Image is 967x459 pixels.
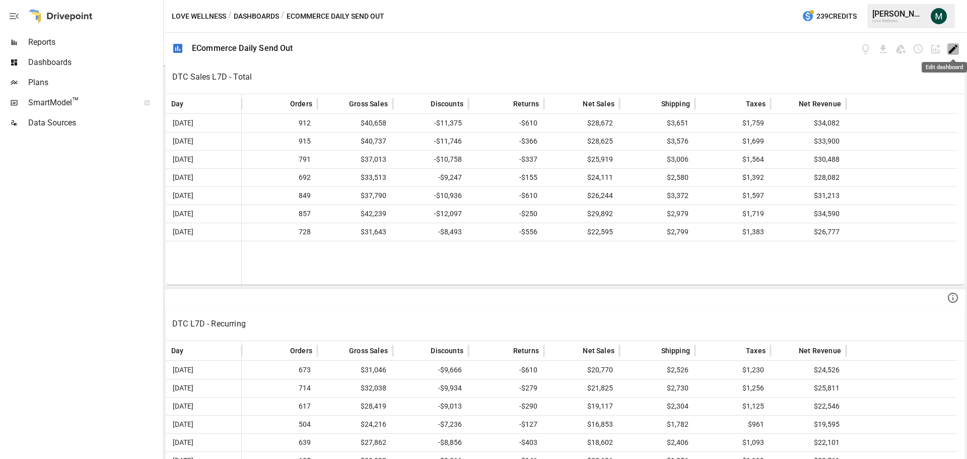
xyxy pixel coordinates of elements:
[398,434,463,451] span: -$8,856
[513,99,539,109] span: Returns
[895,43,907,55] button: Save as Google Doc
[171,361,195,379] span: [DATE]
[247,223,312,241] span: 728
[731,344,745,358] button: Sort
[275,97,289,111] button: Sort
[776,133,841,150] span: $33,900
[398,379,463,397] span: -$9,934
[322,114,388,132] span: $40,658
[549,379,614,397] span: $21,825
[700,205,766,223] span: $1,719
[398,398,463,415] span: -$9,013
[416,344,430,358] button: Sort
[416,97,430,111] button: Sort
[498,97,512,111] button: Sort
[625,398,690,415] span: $2,304
[322,398,388,415] span: $28,419
[275,344,289,358] button: Sort
[746,346,766,356] span: Taxes
[549,398,614,415] span: $19,117
[798,7,861,26] button: 239Credits
[398,205,463,223] span: -$12,097
[700,434,766,451] span: $1,093
[228,10,232,23] div: /
[171,187,195,205] span: [DATE]
[171,151,195,168] span: [DATE]
[784,344,798,358] button: Sort
[473,205,539,223] span: -$250
[281,10,285,23] div: /
[513,346,539,356] span: Returns
[172,10,226,23] button: Love Wellness
[473,151,539,168] span: -$337
[322,379,388,397] span: $32,038
[28,36,161,48] span: Reports
[549,223,614,241] span: $22,595
[171,169,195,186] span: [DATE]
[185,344,199,358] button: Sort
[549,416,614,433] span: $16,853
[247,151,312,168] span: 791
[322,223,388,241] span: $31,643
[247,434,312,451] span: 639
[28,56,161,69] span: Dashboards
[784,97,798,111] button: Sort
[549,114,614,132] span: $28,672
[172,71,958,83] p: DTC Sales L7D - Total
[877,43,889,55] button: Download dashboard
[568,97,582,111] button: Sort
[549,187,614,205] span: $26,244
[872,19,925,23] div: Love Wellness
[398,361,463,379] span: -$9,666
[473,187,539,205] span: -$610
[799,346,841,356] span: Net Revenue
[192,43,293,53] div: ECommerce Daily Send Out
[746,99,766,109] span: Taxes
[625,151,690,168] span: $3,006
[334,344,348,358] button: Sort
[925,2,953,30] button: Michael Cormack
[247,187,312,205] span: 849
[860,43,871,55] button: View documentation
[473,114,539,132] span: -$610
[776,223,841,241] span: $26,777
[776,187,841,205] span: $31,213
[247,133,312,150] span: 915
[776,379,841,397] span: $25,811
[549,205,614,223] span: $29,892
[247,398,312,415] span: 617
[398,151,463,168] span: -$10,758
[646,344,660,358] button: Sort
[872,9,925,19] div: [PERSON_NAME]
[398,416,463,433] span: -$7,236
[661,346,690,356] span: Shipping
[700,169,766,186] span: $1,392
[322,187,388,205] span: $37,790
[473,416,539,433] span: -$127
[172,318,958,330] p: DTC L7D - Recurring
[498,344,512,358] button: Sort
[171,398,195,415] span: [DATE]
[247,169,312,186] span: 692
[322,361,388,379] span: $31,046
[776,398,841,415] span: $22,546
[234,10,279,23] button: Dashboards
[625,205,690,223] span: $2,979
[776,434,841,451] span: $22,101
[625,361,690,379] span: $2,526
[625,416,690,433] span: $1,782
[549,169,614,186] span: $24,111
[322,133,388,150] span: $40,737
[731,97,745,111] button: Sort
[549,434,614,451] span: $18,602
[700,114,766,132] span: $1,759
[700,223,766,241] span: $1,383
[171,205,195,223] span: [DATE]
[700,379,766,397] span: $1,256
[398,169,463,186] span: -$9,247
[549,133,614,150] span: $28,625
[776,114,841,132] span: $34,082
[799,99,841,109] span: Net Revenue
[700,151,766,168] span: $1,564
[171,416,195,433] span: [DATE]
